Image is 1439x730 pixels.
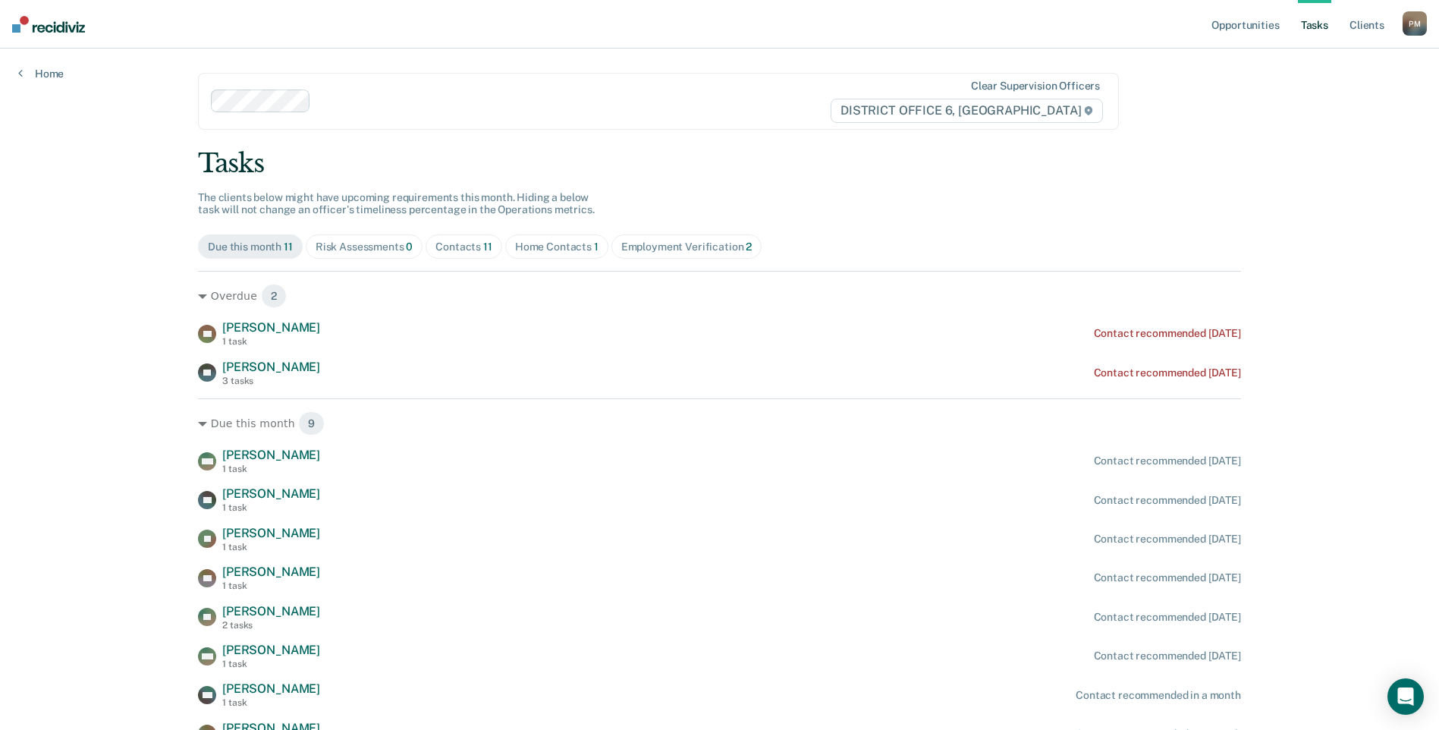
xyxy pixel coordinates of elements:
[222,643,320,657] span: [PERSON_NAME]
[1094,455,1241,467] div: Contact recommended [DATE]
[1094,494,1241,507] div: Contact recommended [DATE]
[261,284,287,308] span: 2
[222,336,320,347] div: 1 task
[222,565,320,579] span: [PERSON_NAME]
[1094,650,1241,662] div: Contact recommended [DATE]
[222,542,320,552] div: 1 task
[222,320,320,335] span: [PERSON_NAME]
[435,241,492,253] div: Contacts
[831,99,1103,123] span: DISTRICT OFFICE 6, [GEOGRAPHIC_DATA]
[621,241,752,253] div: Employment Verification
[222,360,320,374] span: [PERSON_NAME]
[222,604,320,618] span: [PERSON_NAME]
[198,191,595,216] span: The clients below might have upcoming requirements this month. Hiding a below task will not chang...
[316,241,413,253] div: Risk Assessments
[222,697,320,708] div: 1 task
[222,448,320,462] span: [PERSON_NAME]
[198,411,1241,436] div: Due this month 9
[222,620,320,631] div: 2 tasks
[1094,367,1241,379] div: Contact recommended [DATE]
[406,241,413,253] span: 0
[1403,11,1427,36] div: P M
[1094,533,1241,546] div: Contact recommended [DATE]
[483,241,492,253] span: 11
[1094,611,1241,624] div: Contact recommended [DATE]
[594,241,599,253] span: 1
[1094,327,1241,340] div: Contact recommended [DATE]
[198,148,1241,179] div: Tasks
[746,241,752,253] span: 2
[222,464,320,474] div: 1 task
[515,241,599,253] div: Home Contacts
[222,581,320,591] div: 1 task
[222,502,320,513] div: 1 task
[222,376,320,386] div: 3 tasks
[198,284,1241,308] div: Overdue 2
[222,659,320,669] div: 1 task
[12,16,85,33] img: Recidiviz
[1387,678,1424,715] div: Open Intercom Messenger
[971,80,1100,93] div: Clear supervision officers
[222,681,320,696] span: [PERSON_NAME]
[298,411,325,436] span: 9
[1094,571,1241,584] div: Contact recommended [DATE]
[1076,689,1241,702] div: Contact recommended in a month
[1403,11,1427,36] button: PM
[222,486,320,501] span: [PERSON_NAME]
[18,67,64,80] a: Home
[208,241,293,253] div: Due this month
[284,241,293,253] span: 11
[222,526,320,540] span: [PERSON_NAME]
